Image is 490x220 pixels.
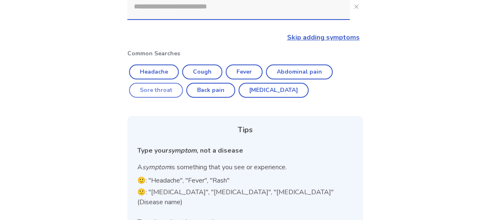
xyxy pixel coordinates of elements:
p: 🙂: "Headache", "Fever", "Rash" [137,176,353,185]
button: Headache [129,64,179,79]
p: A is something that you see or experience. [137,162,353,172]
button: Sore throat [129,83,183,98]
a: Skip adding symptoms [287,33,360,42]
button: Cough [182,64,222,79]
div: Tips [137,124,353,136]
div: Type your , not a disease [137,146,353,156]
p: Common Searches [127,49,363,58]
button: Fever [226,64,263,79]
button: Back pain [186,83,235,98]
button: [MEDICAL_DATA] [239,83,309,98]
i: symptom [168,146,197,155]
p: 🙁: "[MEDICAL_DATA]", "[MEDICAL_DATA]", "[MEDICAL_DATA]" (Disease name) [137,187,353,207]
button: Abdominal pain [266,64,333,79]
i: symptom [142,163,171,172]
